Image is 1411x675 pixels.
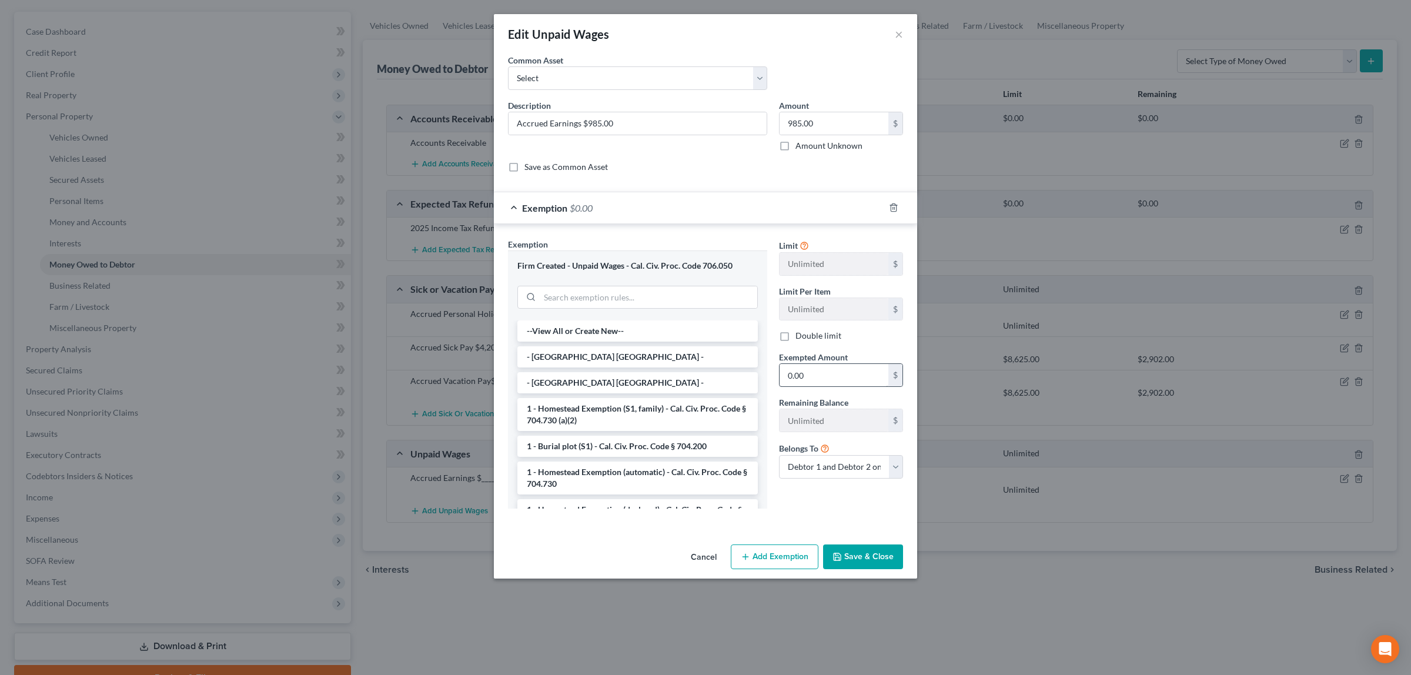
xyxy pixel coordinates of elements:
[780,298,888,320] input: --
[888,409,902,432] div: $
[823,544,903,569] button: Save & Close
[888,112,902,135] div: $
[779,240,798,250] span: Limit
[517,260,758,272] div: Firm Created - Unpaid Wages - Cal. Civ. Proc. Code 706.050
[681,546,726,569] button: Cancel
[1371,635,1399,663] div: Open Intercom Messenger
[779,352,848,362] span: Exempted Amount
[888,298,902,320] div: $
[508,239,548,249] span: Exemption
[522,202,567,213] span: Exemption
[517,462,758,494] li: 1 - Homestead Exemption (automatic) - Cal. Civ. Proc. Code § 704.730
[795,140,862,152] label: Amount Unknown
[508,101,551,111] span: Description
[779,99,809,112] label: Amount
[780,409,888,432] input: --
[570,202,593,213] span: $0.00
[517,436,758,457] li: 1 - Burial plot (S1) - Cal. Civ. Proc. Code § 704.200
[888,253,902,275] div: $
[517,499,758,532] li: 1 - Homestead Exemption (declared) - Cal. Civ. Proc. Code § 704.950
[779,443,818,453] span: Belongs To
[779,396,848,409] label: Remaining Balance
[780,364,888,386] input: 0.00
[780,253,888,275] input: --
[779,285,831,298] label: Limit Per Item
[517,372,758,393] li: - [GEOGRAPHIC_DATA] [GEOGRAPHIC_DATA] -
[508,26,610,42] div: Edit Unpaid Wages
[731,544,818,569] button: Add Exemption
[517,320,758,342] li: --View All or Create New--
[508,54,563,66] label: Common Asset
[895,27,903,41] button: ×
[795,330,841,342] label: Double limit
[780,112,888,135] input: 0.00
[888,364,902,386] div: $
[517,346,758,367] li: - [GEOGRAPHIC_DATA] [GEOGRAPHIC_DATA] -
[524,161,608,173] label: Save as Common Asset
[540,286,757,309] input: Search exemption rules...
[517,398,758,431] li: 1 - Homestead Exemption (S1, family) - Cal. Civ. Proc. Code § 704.730 (a)(2)
[509,112,767,135] input: Describe...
